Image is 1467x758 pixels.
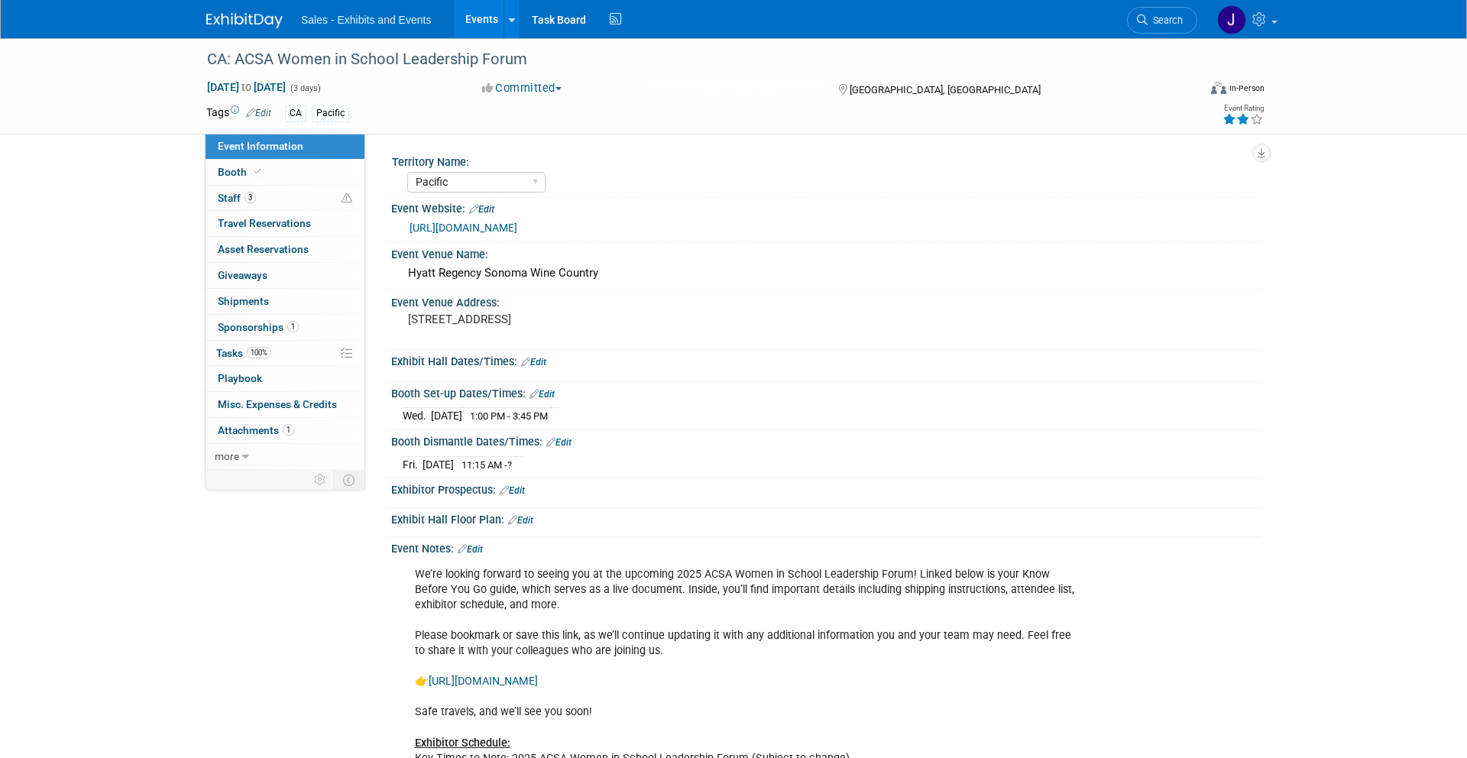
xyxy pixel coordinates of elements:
img: Format-Inperson.png [1211,82,1226,94]
td: [DATE] [423,456,454,472]
a: Asset Reservations [206,237,364,262]
td: Wed. [403,408,431,424]
span: Misc. Expenses & Credits [218,398,337,410]
a: Edit [546,437,572,448]
span: ? [507,459,512,471]
span: more [215,450,239,462]
div: Booth Dismantle Dates/Times: [391,430,1261,450]
a: Attachments1 [206,418,364,443]
span: Sponsorships [218,321,299,333]
td: [DATE] [431,408,462,424]
span: [GEOGRAPHIC_DATA], [GEOGRAPHIC_DATA] [850,84,1041,96]
td: Personalize Event Tab Strip [307,470,334,490]
div: Pacific [312,105,349,121]
a: [URL][DOMAIN_NAME] [429,675,538,688]
img: ExhibitDay [206,13,283,28]
span: 100% [247,347,271,358]
div: Event Rating [1222,105,1264,112]
a: Edit [508,515,533,526]
div: In-Person [1229,83,1265,94]
span: Search [1148,15,1183,26]
td: Toggle Event Tabs [334,470,365,490]
span: Asset Reservations [218,243,309,255]
a: more [206,444,364,469]
i: Booth reservation complete [254,167,261,176]
span: Sales - Exhibits and Events [301,14,431,26]
div: Event Format [1107,79,1265,102]
a: Edit [469,204,494,215]
a: Misc. Expenses & Credits [206,392,364,417]
span: Potential Scheduling Conflict -- at least one attendee is tagged in another overlapping event. [342,192,352,206]
td: Tags [206,105,271,122]
div: Exhibit Hall Dates/Times: [391,350,1261,370]
div: Booth Set-up Dates/Times: [391,382,1261,402]
span: 1 [283,424,294,436]
div: Territory Name: [392,151,1254,170]
a: Search [1127,7,1197,34]
span: Tasks [216,347,271,359]
span: Booth [218,166,264,178]
span: 11:15 AM - [461,459,512,471]
div: Event Venue Name: [391,243,1261,262]
td: Fri. [403,456,423,472]
span: Shipments [218,295,269,307]
span: (3 days) [289,83,321,93]
div: Event Website: [391,197,1261,217]
a: Playbook [206,366,364,391]
span: Attachments [218,424,294,436]
div: Event Notes: [391,537,1261,557]
span: Event Information [218,140,303,152]
a: Sponsorships1 [206,315,364,340]
div: Exhibit Hall Floor Plan: [391,508,1261,528]
span: 1 [287,321,299,332]
div: CA [285,105,306,121]
span: to [239,81,254,93]
div: Hyatt Regency Sonoma Wine Country [403,261,1249,285]
a: Giveaways [206,263,364,288]
a: Staff3 [206,186,364,211]
span: 3 [244,192,256,203]
span: Playbook [218,372,262,384]
span: [DATE] [DATE] [206,80,287,94]
div: Exhibitor Prospectus: [391,478,1261,498]
a: Edit [458,544,483,555]
a: Travel Reservations [206,211,364,236]
span: Staff [218,192,256,204]
a: Event Information [206,134,364,159]
img: Jerika Salvador [1217,5,1246,34]
div: CA: ACSA Women in School Leadership Forum [202,46,1174,73]
span: Travel Reservations [218,217,311,229]
a: Edit [500,485,525,496]
a: Shipments [206,289,364,314]
pre: [STREET_ADDRESS] [408,313,737,326]
a: Edit [529,389,555,400]
button: Committed [477,80,568,96]
a: Booth [206,160,364,185]
span: Giveaways [218,269,267,281]
div: Event Venue Address: [391,291,1261,310]
a: Edit [521,357,546,368]
a: Edit [246,108,271,118]
a: Tasks100% [206,341,364,366]
span: 1:00 PM - 3:45 PM [470,410,548,422]
a: [URL][DOMAIN_NAME] [410,222,517,234]
b: Exhibitor Schedule: [415,737,510,750]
